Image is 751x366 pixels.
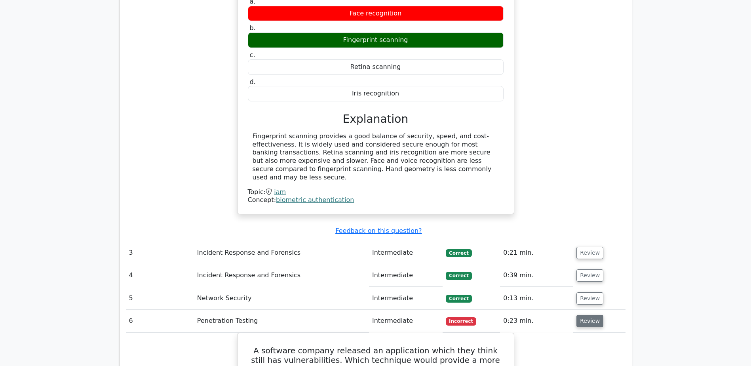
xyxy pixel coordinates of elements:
a: biometric authentication [276,196,354,204]
button: Review [576,247,603,259]
td: Intermediate [369,242,443,264]
td: Incident Response and Forensics [194,264,369,287]
div: Face recognition [248,6,504,21]
td: 0:13 min. [500,287,573,310]
td: Penetration Testing [194,310,369,332]
span: Incorrect [446,317,476,325]
h3: Explanation [253,112,499,126]
span: Correct [446,272,472,280]
span: Correct [446,249,472,257]
td: 0:39 min. [500,264,573,287]
span: Correct [446,295,472,303]
a: iam [274,188,286,196]
div: Topic: [248,188,504,196]
span: b. [250,24,256,32]
td: 3 [126,242,194,264]
td: Intermediate [369,310,443,332]
td: Intermediate [369,287,443,310]
button: Review [576,292,603,305]
td: 5 [126,287,194,310]
td: Incident Response and Forensics [194,242,369,264]
div: Fingerprint scanning provides a good balance of security, speed, and cost-effectiveness. It is wi... [253,132,499,182]
td: Network Security [194,287,369,310]
div: Retina scanning [248,59,504,75]
td: 4 [126,264,194,287]
td: 6 [126,310,194,332]
td: 0:23 min. [500,310,573,332]
a: Feedback on this question? [335,227,422,234]
div: Fingerprint scanning [248,32,504,48]
td: 0:21 min. [500,242,573,264]
div: Concept: [248,196,504,204]
button: Review [576,315,603,327]
div: Iris recognition [248,86,504,101]
span: c. [250,51,255,59]
span: d. [250,78,256,86]
td: Intermediate [369,264,443,287]
button: Review [576,269,603,282]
